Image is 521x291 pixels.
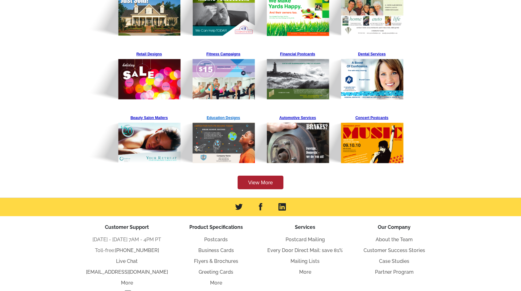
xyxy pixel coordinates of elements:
a: [EMAIL_ADDRESS][DOMAIN_NAME] [86,269,168,275]
a: Education Designs [191,113,256,164]
a: Concert Postcards [339,113,404,164]
a: Mailing Lists [291,258,320,264]
li: [DATE] - [DATE] 7AM - 4PM PT [82,236,171,243]
li: Toll-free: [82,247,171,254]
a: About the Team [376,237,413,242]
a: Financial Postcards [265,49,330,100]
img: Pre-Template-Landing%20Page_v1_Beauty.png [87,113,181,164]
span: Product Specifications [189,224,243,230]
img: Pre-Template-Landing%20Page_v1_Fitness.png [161,49,255,100]
span: Customer Support [105,224,149,230]
a: Beauty Salon Mailers [117,113,182,164]
a: View More [238,176,283,190]
span: Our Company [378,224,411,230]
img: Pre-Template-Landing%20Page_v1_Concert.png [309,113,404,164]
a: Live Chat [116,258,138,264]
a: [PHONE_NUMBER] [115,247,159,253]
a: More [210,280,222,286]
a: More [299,269,311,275]
img: Pre-Template-Landing%20Page_v1_Retail.png [87,49,181,100]
img: Pre-Template-Landing%20Page_v1_Financial.png [235,49,329,100]
a: Automotive Services [265,113,330,164]
img: Pre-Template-Landing%20Page_v1_Education.png [161,113,255,164]
span: Services [295,224,315,230]
a: More [121,280,133,286]
a: Retail Designs [117,49,182,100]
a: Greeting Cards [199,269,233,275]
a: Fitness Campaigns [191,49,256,100]
a: Every Door Direct Mail: save 81% [267,247,343,253]
img: Pre-Template-Landing%20Page_v1_Dental.png [309,49,404,100]
a: Case Studies [379,258,409,264]
a: Postcard Mailing [286,237,325,242]
img: Pre-Template-Landing%20Page_v1_Automotive.png [235,113,329,164]
a: Flyers & Brochures [194,258,238,264]
a: Partner Program [375,269,414,275]
a: Postcards [204,237,228,242]
iframe: LiveChat chat widget [397,147,521,291]
a: Customer Success Stories [364,247,425,253]
a: Business Cards [198,247,234,253]
a: Dental Services [339,49,404,100]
